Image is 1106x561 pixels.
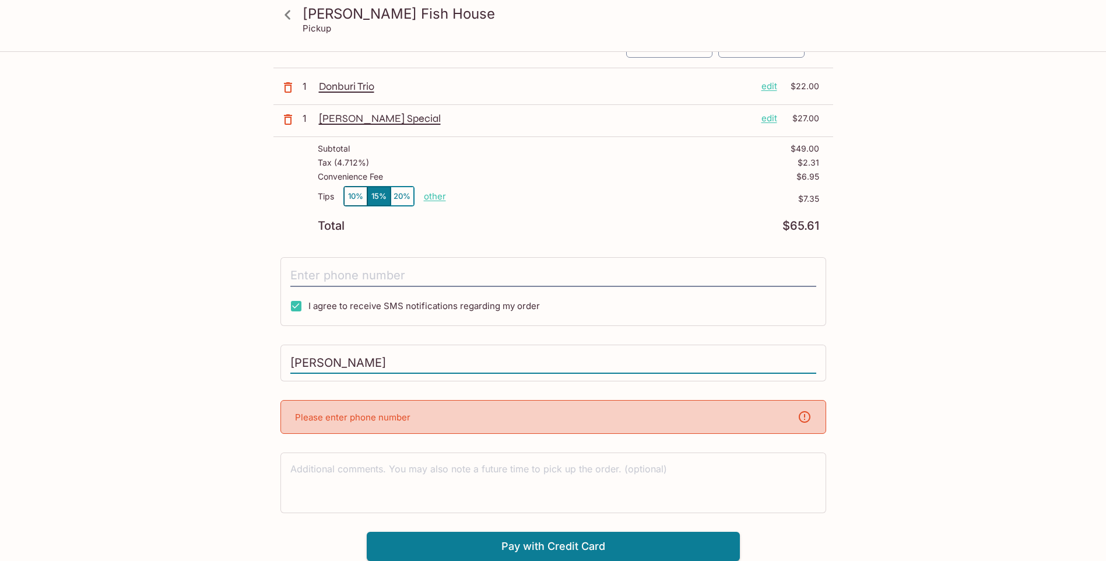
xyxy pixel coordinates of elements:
p: 1 [303,112,314,125]
p: $65.61 [782,220,819,232]
p: 1 [303,80,314,93]
p: $22.00 [784,80,819,93]
span: I agree to receive SMS notifications regarding my order [308,300,540,311]
button: 15% [367,187,391,206]
p: edit [761,80,777,93]
h3: [PERSON_NAME] Fish House [303,5,824,23]
input: Enter phone number [290,265,816,287]
button: 20% [391,187,414,206]
p: Convenience Fee [318,172,383,181]
p: Donburi Trio [319,80,752,93]
button: Pay with Credit Card [367,532,740,561]
p: $2.31 [798,158,819,167]
p: edit [761,112,777,125]
p: Please enter phone number [295,412,410,423]
p: $49.00 [791,144,819,153]
p: Subtotal [318,144,350,153]
p: Tips [318,192,334,201]
p: Total [318,220,345,232]
button: 10% [344,187,367,206]
p: [PERSON_NAME] Special [319,112,752,125]
p: Pickup [303,23,331,34]
p: $7.35 [446,194,819,204]
p: Tax ( 4.712% ) [318,158,369,167]
input: Enter first and last name [290,352,816,374]
p: $27.00 [784,112,819,125]
button: other [424,191,446,202]
p: $6.95 [796,172,819,181]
